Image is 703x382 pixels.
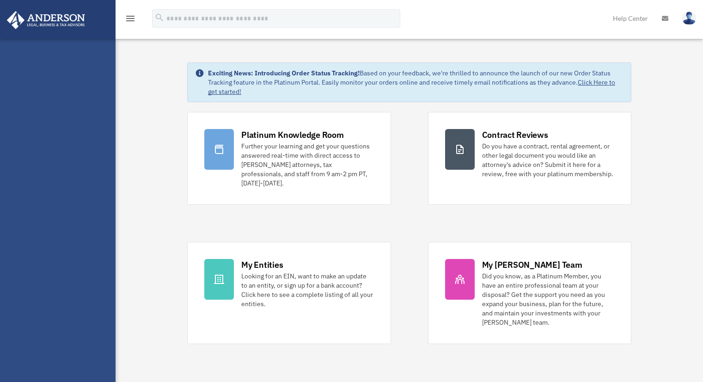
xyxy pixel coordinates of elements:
[154,12,165,23] i: search
[428,112,631,205] a: Contract Reviews Do you have a contract, rental agreement, or other legal document you would like...
[241,271,373,308] div: Looking for an EIN, want to make an update to an entity, or sign up for a bank account? Click her...
[241,259,283,271] div: My Entities
[241,129,344,141] div: Platinum Knowledge Room
[187,112,391,205] a: Platinum Knowledge Room Further your learning and get your questions answered real-time with dire...
[482,271,614,327] div: Did you know, as a Platinum Member, you have an entire professional team at your disposal? Get th...
[482,142,614,179] div: Do you have a contract, rental agreement, or other legal document you would like an attorney's ad...
[4,11,88,29] img: Anderson Advisors Platinum Portal
[208,68,624,96] div: Based on your feedback, we're thrilled to announce the launch of our new Order Status Tracking fe...
[482,259,582,271] div: My [PERSON_NAME] Team
[187,242,391,344] a: My Entities Looking for an EIN, want to make an update to an entity, or sign up for a bank accoun...
[125,16,136,24] a: menu
[125,13,136,24] i: menu
[682,12,696,25] img: User Pic
[208,78,615,96] a: Click Here to get started!
[208,69,360,77] strong: Exciting News: Introducing Order Status Tracking!
[482,129,548,141] div: Contract Reviews
[428,242,631,344] a: My [PERSON_NAME] Team Did you know, as a Platinum Member, you have an entire professional team at...
[241,142,373,188] div: Further your learning and get your questions answered real-time with direct access to [PERSON_NAM...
